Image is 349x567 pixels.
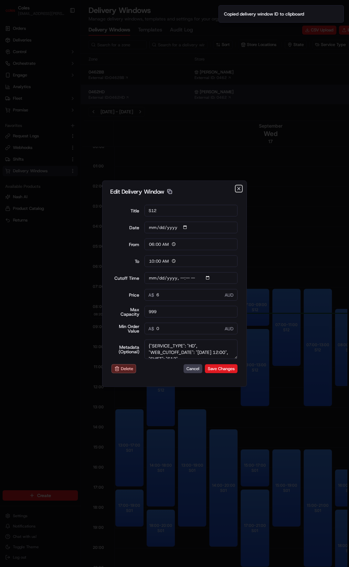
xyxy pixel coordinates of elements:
[111,242,139,246] label: From
[110,64,118,72] button: Start new chat
[4,91,52,103] a: 📗Knowledge Base
[111,345,139,354] label: Metadata (Optional)
[6,95,12,100] div: 📗
[13,94,49,100] span: Knowledge Base
[6,26,118,36] p: Welcome 👋
[144,323,238,334] input: 0.00
[17,42,116,49] input: Got a question? Start typing here...
[224,11,304,17] div: Copied delivery window ID to clipboard
[144,289,238,301] input: 0.00
[64,110,78,115] span: Pylon
[111,225,139,230] label: Date
[111,292,139,297] label: Price
[144,339,238,359] textarea: {"SERVICE_TYPE": "HD", "WEB_CUTOFF_DATE": "[DATE] 12:00", "SHIFT": "S12", "DELIVERY_RESTRICTION2"...
[46,109,78,115] a: Powered byPylon
[52,91,106,103] a: 💻API Documentation
[184,364,202,373] button: Cancel
[144,205,238,216] input: e.g., Morning Express
[6,6,19,19] img: Nash
[61,94,104,100] span: API Documentation
[55,95,60,100] div: 💻
[111,208,139,213] label: Title
[111,364,136,373] button: Delete
[110,188,239,194] h2: Edit Delivery Window
[22,62,106,68] div: Start new chat
[111,307,139,316] label: Max Capacity
[111,259,139,263] label: To
[111,324,139,333] label: Min Order Value
[22,68,82,74] div: We're available if you need us!
[111,276,139,280] label: Cutoff Time
[205,364,238,373] button: Save Changes
[6,62,18,74] img: 1736555255976-a54dd68f-1ca7-489b-9aae-adbdc363a1c4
